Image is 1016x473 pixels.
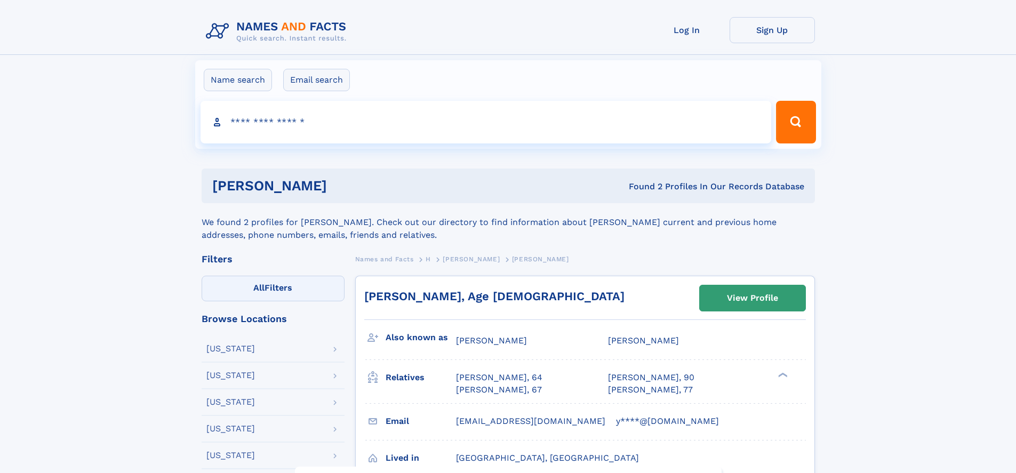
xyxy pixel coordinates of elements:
[206,371,255,380] div: [US_STATE]
[775,372,788,379] div: ❯
[456,453,639,463] span: [GEOGRAPHIC_DATA], [GEOGRAPHIC_DATA]
[456,335,527,346] span: [PERSON_NAME]
[206,398,255,406] div: [US_STATE]
[201,101,772,143] input: search input
[202,276,345,301] label: Filters
[456,384,542,396] a: [PERSON_NAME], 67
[202,17,355,46] img: Logo Names and Facts
[456,372,542,383] a: [PERSON_NAME], 64
[202,254,345,264] div: Filters
[253,283,265,293] span: All
[700,285,805,311] a: View Profile
[456,416,605,426] span: [EMAIL_ADDRESS][DOMAIN_NAME]
[202,314,345,324] div: Browse Locations
[206,424,255,433] div: [US_STATE]
[206,344,255,353] div: [US_STATE]
[608,384,693,396] a: [PERSON_NAME], 77
[426,252,431,266] a: H
[776,101,815,143] button: Search Button
[386,368,456,387] h3: Relatives
[443,252,500,266] a: [PERSON_NAME]
[727,286,778,310] div: View Profile
[355,252,414,266] a: Names and Facts
[608,335,679,346] span: [PERSON_NAME]
[644,17,730,43] a: Log In
[443,255,500,263] span: [PERSON_NAME]
[512,255,569,263] span: [PERSON_NAME]
[283,69,350,91] label: Email search
[426,255,431,263] span: H
[364,290,625,303] a: [PERSON_NAME], Age [DEMOGRAPHIC_DATA]
[204,69,272,91] label: Name search
[386,449,456,467] h3: Lived in
[386,328,456,347] h3: Also known as
[386,412,456,430] h3: Email
[730,17,815,43] a: Sign Up
[202,203,815,242] div: We found 2 profiles for [PERSON_NAME]. Check out our directory to find information about [PERSON_...
[608,372,694,383] a: [PERSON_NAME], 90
[478,181,804,193] div: Found 2 Profiles In Our Records Database
[212,179,478,193] h1: [PERSON_NAME]
[206,451,255,460] div: [US_STATE]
